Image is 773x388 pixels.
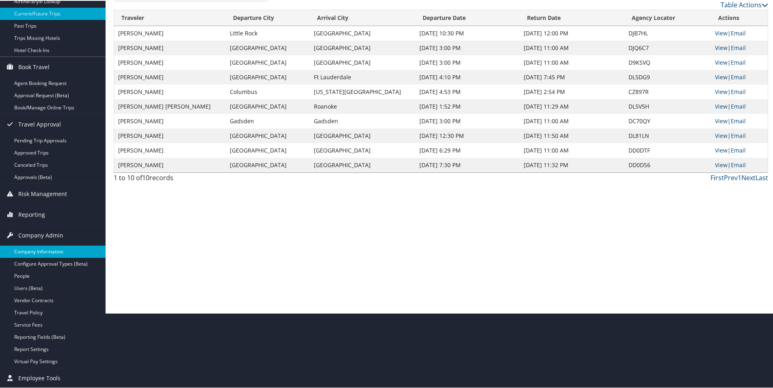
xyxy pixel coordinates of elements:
[520,40,624,54] td: [DATE] 11:00 AM
[715,58,728,65] a: View
[142,172,149,181] span: 10
[114,113,226,128] td: [PERSON_NAME]
[711,128,768,142] td: |
[520,157,624,172] td: [DATE] 11:32 PM
[624,84,711,98] td: CZ897R
[624,69,711,84] td: DL5DG9
[715,72,728,80] a: View
[731,72,746,80] a: Email
[310,84,415,98] td: [US_STATE][GEOGRAPHIC_DATA]
[520,128,624,142] td: [DATE] 11:50 AM
[114,54,226,69] td: [PERSON_NAME]
[226,9,310,25] th: Departure City: activate to sort column ascending
[114,172,268,186] div: 1 to 10 of records
[310,69,415,84] td: Ft Lauderdale
[18,204,45,224] span: Reporting
[226,98,310,113] td: [GEOGRAPHIC_DATA]
[731,58,746,65] a: Email
[756,172,768,181] a: Last
[520,113,624,128] td: [DATE] 11:00 AM
[226,142,310,157] td: [GEOGRAPHIC_DATA]
[711,40,768,54] td: |
[624,128,711,142] td: DL81LN
[310,157,415,172] td: [GEOGRAPHIC_DATA]
[520,84,624,98] td: [DATE] 2:54 PM
[715,28,728,36] a: View
[415,157,520,172] td: [DATE] 7:30 PM
[711,142,768,157] td: |
[310,25,415,40] td: [GEOGRAPHIC_DATA]
[711,157,768,172] td: |
[711,84,768,98] td: |
[310,142,415,157] td: [GEOGRAPHIC_DATA]
[731,160,746,168] a: Email
[310,9,415,25] th: Arrival City: activate to sort column ascending
[114,142,226,157] td: [PERSON_NAME]
[226,25,310,40] td: Little Rock
[415,40,520,54] td: [DATE] 3:00 PM
[310,98,415,113] td: Roanoke
[624,54,711,69] td: D9KSVQ
[415,9,520,25] th: Departure Date: activate to sort column descending
[731,131,746,139] a: Email
[114,128,226,142] td: [PERSON_NAME]
[415,54,520,69] td: [DATE] 3:00 PM
[310,113,415,128] td: Gadsden
[731,43,746,51] a: Email
[520,142,624,157] td: [DATE] 11:00 AM
[711,25,768,40] td: |
[624,9,711,25] th: Agency Locator: activate to sort column ascending
[310,40,415,54] td: [GEOGRAPHIC_DATA]
[741,172,756,181] a: Next
[624,142,711,157] td: DD0DTF
[715,102,728,109] a: View
[226,113,310,128] td: Gadsden
[715,116,728,124] a: View
[731,87,746,95] a: Email
[415,128,520,142] td: [DATE] 12:30 PM
[624,25,711,40] td: DJB7HL
[715,131,728,139] a: View
[226,69,310,84] td: [GEOGRAPHIC_DATA]
[415,69,520,84] td: [DATE] 4:10 PM
[624,157,711,172] td: DD0DS6
[715,43,728,51] a: View
[624,98,711,113] td: DL5V5H
[731,28,746,36] a: Email
[18,113,61,134] span: Travel Approval
[731,102,746,109] a: Email
[715,160,728,168] a: View
[114,9,226,25] th: Traveler: activate to sort column ascending
[738,172,741,181] a: 1
[415,142,520,157] td: [DATE] 6:29 PM
[715,87,728,95] a: View
[226,40,310,54] td: [GEOGRAPHIC_DATA]
[731,116,746,124] a: Email
[114,84,226,98] td: [PERSON_NAME]
[415,113,520,128] td: [DATE] 3:00 PM
[520,9,624,25] th: Return Date: activate to sort column ascending
[415,98,520,113] td: [DATE] 1:52 PM
[114,25,226,40] td: [PERSON_NAME]
[226,54,310,69] td: [GEOGRAPHIC_DATA]
[415,25,520,40] td: [DATE] 10:30 PM
[114,157,226,172] td: [PERSON_NAME]
[710,172,724,181] a: First
[520,69,624,84] td: [DATE] 7:45 PM
[711,54,768,69] td: |
[520,54,624,69] td: [DATE] 11:00 AM
[711,69,768,84] td: |
[18,225,63,245] span: Company Admin
[711,9,768,25] th: Actions
[624,40,711,54] td: DJQ6C7
[724,172,738,181] a: Prev
[715,146,728,153] a: View
[731,146,746,153] a: Email
[711,98,768,113] td: |
[18,367,60,388] span: Employee Tools
[226,128,310,142] td: [GEOGRAPHIC_DATA]
[226,84,310,98] td: Columbus
[226,157,310,172] td: [GEOGRAPHIC_DATA]
[310,54,415,69] td: [GEOGRAPHIC_DATA]
[520,25,624,40] td: [DATE] 12:00 PM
